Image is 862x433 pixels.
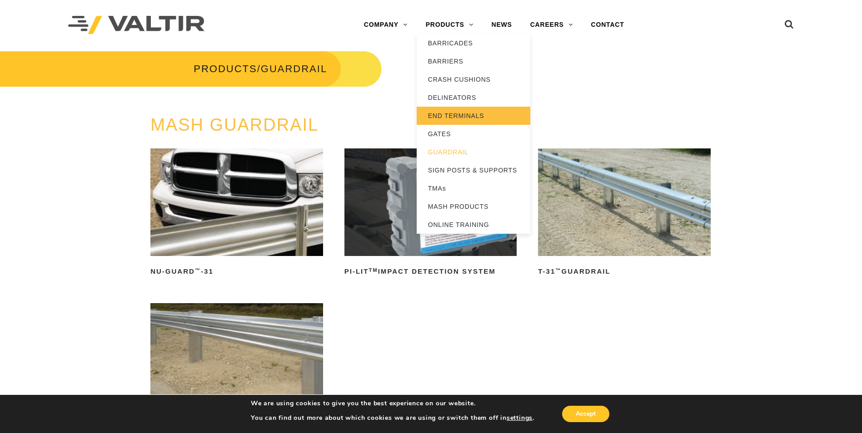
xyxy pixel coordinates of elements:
a: MASH PRODUCTS [417,197,530,216]
sup: ™ [195,267,201,273]
a: GATES [417,125,530,143]
a: CRASH CUSHIONS [417,70,530,89]
sup: ™ [555,267,561,273]
img: Valtir [68,16,204,34]
h2: T-31 Guardrail [538,264,711,279]
h2: NU-GUARD -31 [150,264,323,279]
sup: TM [369,267,378,273]
a: ONLINE TRAINING [417,216,530,234]
button: Accept [562,406,609,422]
a: BARRICADES [417,34,530,52]
a: T-31™Guardrail [538,148,711,279]
a: COMPANY [355,16,417,34]
a: MASH GUARDRAIL [150,115,319,134]
h2: PI-LIT Impact Detection System [344,264,517,279]
span: GUARDRAIL [261,63,327,74]
a: DELINEATORS [417,89,530,107]
a: CAREERS [521,16,582,34]
a: BARRIERS [417,52,530,70]
a: SIGN POSTS & SUPPORTS [417,161,530,179]
a: GUARDRAIL [417,143,530,161]
p: We are using cookies to give you the best experience on our website. [251,399,534,408]
button: settings [507,414,533,422]
a: TMAs [417,179,530,197]
a: CONTACT [582,16,633,34]
a: PRODUCTS [194,63,257,74]
a: PRODUCTS [417,16,483,34]
a: NEWS [483,16,521,34]
a: NU-GUARD™-31 [150,148,323,279]
a: END TERMINALS [417,107,530,125]
a: PI-LITTMImpact Detection System [344,148,517,279]
p: You can find out more about which cookies we are using or switch them off in . [251,414,534,422]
